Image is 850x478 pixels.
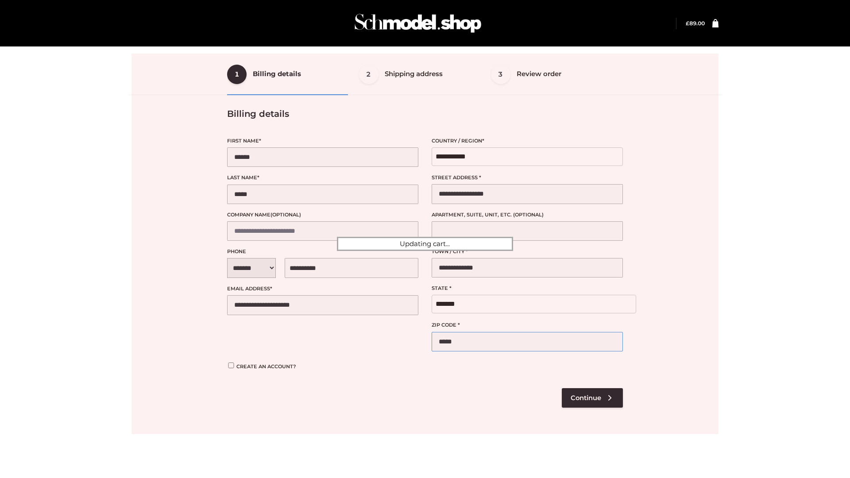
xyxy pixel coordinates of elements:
bdi: 89.00 [686,20,705,27]
span: £ [686,20,689,27]
div: Updating cart... [337,237,513,251]
img: Schmodel Admin 964 [352,6,484,41]
a: £89.00 [686,20,705,27]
